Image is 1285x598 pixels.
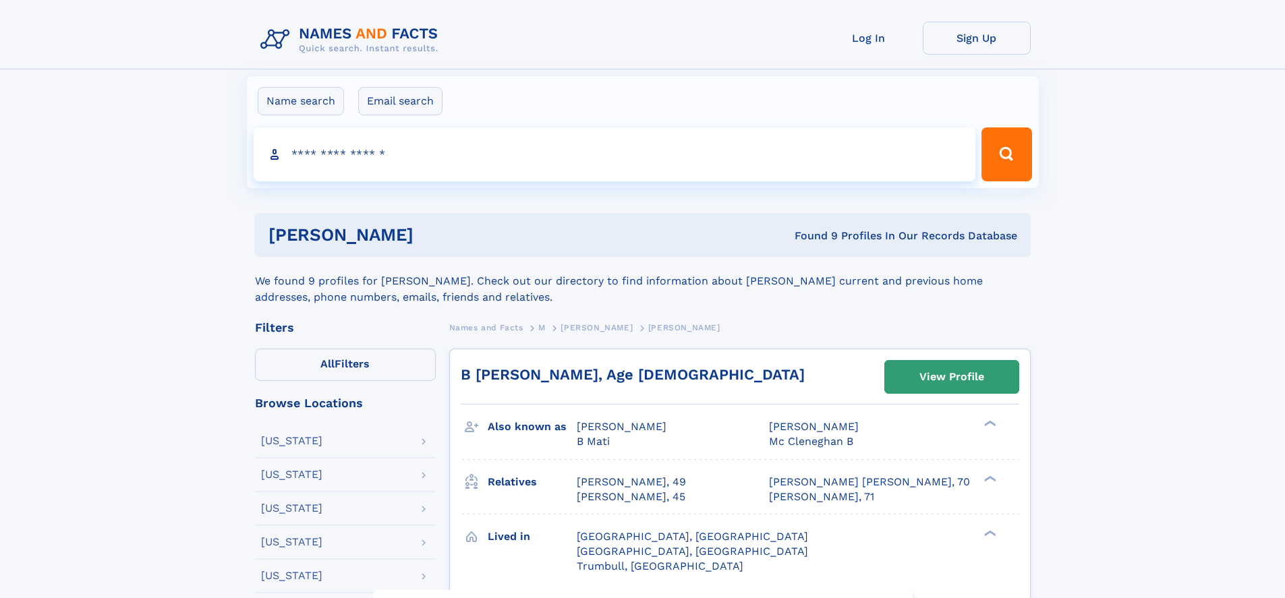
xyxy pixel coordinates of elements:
[577,420,666,433] span: [PERSON_NAME]
[488,471,577,494] h3: Relatives
[769,435,853,448] span: Mc Cleneghan B
[255,349,436,381] label: Filters
[449,319,523,336] a: Names and Facts
[255,322,436,334] div: Filters
[561,323,633,332] span: [PERSON_NAME]
[268,227,604,243] h1: [PERSON_NAME]
[255,22,449,58] img: Logo Names and Facts
[488,415,577,438] h3: Also known as
[981,419,997,428] div: ❯
[538,323,546,332] span: M
[577,530,808,543] span: [GEOGRAPHIC_DATA], [GEOGRAPHIC_DATA]
[561,319,633,336] a: [PERSON_NAME]
[769,420,859,433] span: [PERSON_NAME]
[981,474,997,483] div: ❯
[261,436,322,446] div: [US_STATE]
[261,503,322,514] div: [US_STATE]
[255,257,1031,305] div: We found 9 profiles for [PERSON_NAME]. Check out our directory to find information about [PERSON_...
[577,475,686,489] a: [PERSON_NAME], 49
[577,545,808,558] span: [GEOGRAPHIC_DATA], [GEOGRAPHIC_DATA]
[538,319,546,336] a: M
[885,361,1019,393] a: View Profile
[320,357,335,370] span: All
[461,366,805,383] a: B [PERSON_NAME], Age [DEMOGRAPHIC_DATA]
[604,229,1017,243] div: Found 9 Profiles In Our Records Database
[981,127,1031,181] button: Search Button
[358,87,442,115] label: Email search
[919,361,984,392] div: View Profile
[258,87,344,115] label: Name search
[815,22,923,55] a: Log In
[577,489,685,504] a: [PERSON_NAME], 45
[769,475,970,489] a: [PERSON_NAME] [PERSON_NAME], 70
[261,469,322,480] div: [US_STATE]
[254,127,976,181] input: search input
[981,529,997,537] div: ❯
[488,525,577,548] h3: Lived in
[577,560,743,572] span: Trumbull, [GEOGRAPHIC_DATA]
[577,435,610,448] span: B Mati
[261,537,322,547] div: [US_STATE]
[648,323,720,332] span: [PERSON_NAME]
[769,489,874,504] a: [PERSON_NAME], 71
[255,397,436,409] div: Browse Locations
[261,570,322,581] div: [US_STATE]
[923,22,1031,55] a: Sign Up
